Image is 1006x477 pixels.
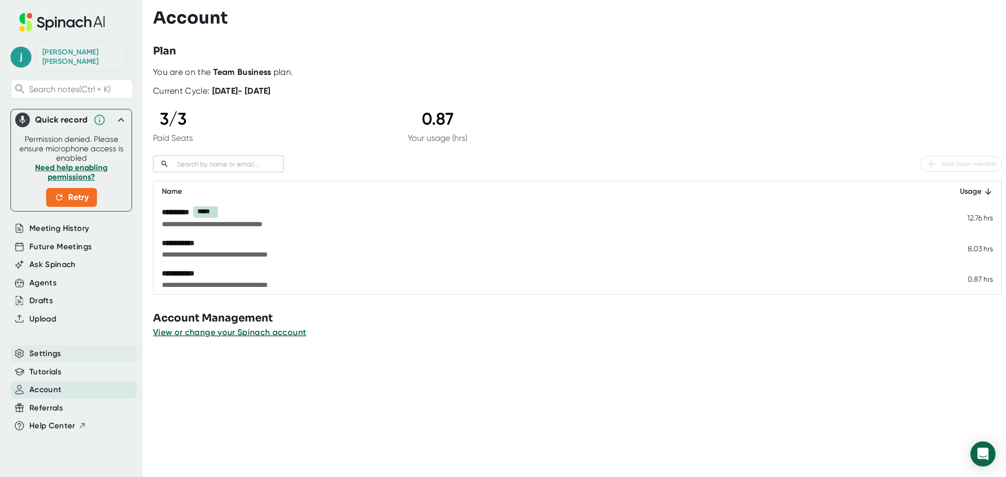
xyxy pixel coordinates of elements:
div: Josh Metzger [42,48,121,66]
b: Team Business [213,67,271,77]
span: Retry [54,191,89,204]
span: View or change your Spinach account [153,327,306,337]
div: Usage [949,185,993,198]
button: Account [29,384,61,396]
td: 0.87 hrs [941,264,1001,294]
button: Settings [29,348,61,360]
input: Search by name or email... [173,158,284,170]
button: Agents [29,277,57,289]
span: j [10,47,31,68]
button: Referrals [29,402,63,414]
span: Add team member [925,158,997,170]
h3: Plan [153,43,176,59]
div: Permission denied. Please ensure microphone access is enabled [17,135,125,207]
button: Help Center [29,420,86,432]
div: Open Intercom Messenger [970,441,996,467]
button: Upload [29,313,56,325]
span: Search notes (Ctrl + K) [29,84,111,94]
button: Retry [46,188,97,207]
div: Your usage (hrs) [408,133,467,143]
div: Name [162,185,932,198]
td: 12.76 hrs [941,202,1001,233]
div: Paid Seats [153,133,193,143]
span: Help Center [29,420,75,432]
a: Need help enabling permissions? [35,163,107,182]
button: View or change your Spinach account [153,326,306,339]
button: Ask Spinach [29,259,76,271]
button: Meeting History [29,223,89,235]
div: 3 / 3 [153,109,193,129]
button: Tutorials [29,366,61,378]
b: [DATE] - [DATE] [212,86,271,96]
div: Current Cycle: [153,86,271,96]
div: Quick record [15,109,127,130]
button: Drafts [29,295,53,307]
button: Future Meetings [29,241,92,253]
button: Add team member [920,156,1002,172]
td: 8.03 hrs [941,234,1001,264]
div: 0.87 [408,109,467,129]
h3: Account [153,8,228,28]
div: You are on the plan. [153,67,1002,77]
h3: Account Management [153,310,1006,326]
div: Quick record [35,115,88,125]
